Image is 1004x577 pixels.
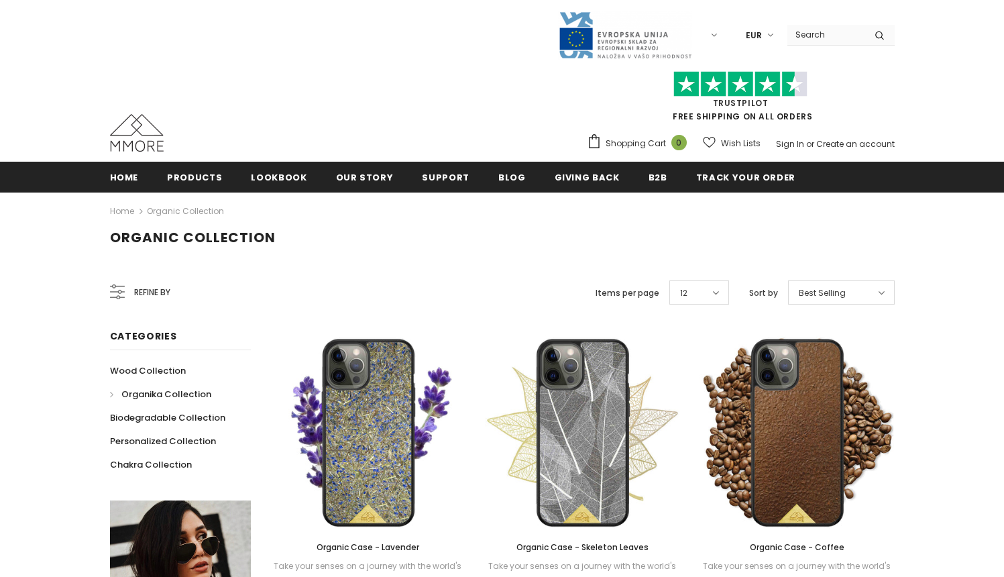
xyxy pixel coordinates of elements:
img: Javni Razpis [558,11,692,60]
span: B2B [649,171,667,184]
a: Create an account [816,138,895,150]
span: Organic Case - Lavender [317,541,419,553]
span: Categories [110,329,177,343]
span: 0 [671,135,687,150]
a: support [422,162,469,192]
span: Blog [498,171,526,184]
span: Wood Collection [110,364,186,377]
span: Organic Collection [110,228,276,247]
a: B2B [649,162,667,192]
span: Our Story [336,171,394,184]
a: Shopping Cart 0 [587,134,693,154]
a: Products [167,162,222,192]
label: Items per page [596,286,659,300]
label: Sort by [749,286,778,300]
a: Wood Collection [110,359,186,382]
span: Wish Lists [721,137,761,150]
a: Our Story [336,162,394,192]
span: Personalized Collection [110,435,216,448]
a: Home [110,203,134,219]
span: Biodegradable Collection [110,411,225,424]
a: Organika Collection [110,382,211,406]
a: Home [110,162,139,192]
span: Organic Case - Skeleton Leaves [516,541,649,553]
img: Trust Pilot Stars [673,71,807,97]
a: Trustpilot [713,97,769,109]
a: Organic Case - Coffee [700,540,894,555]
a: Biodegradable Collection [110,406,225,429]
span: Track your order [696,171,795,184]
a: Chakra Collection [110,453,192,476]
img: MMORE Cases [110,114,164,152]
span: or [806,138,814,150]
a: Organic Collection [147,205,224,217]
span: Refine by [134,285,170,300]
span: Chakra Collection [110,458,192,471]
a: Blog [498,162,526,192]
a: Lookbook [251,162,306,192]
span: FREE SHIPPING ON ALL ORDERS [587,77,895,122]
span: EUR [746,29,762,42]
a: Giving back [555,162,620,192]
span: Best Selling [799,286,846,300]
a: Sign In [776,138,804,150]
a: Wish Lists [703,132,761,155]
span: Organic Case - Coffee [750,541,844,553]
span: Home [110,171,139,184]
span: Products [167,171,222,184]
span: support [422,171,469,184]
span: Giving back [555,171,620,184]
span: Lookbook [251,171,306,184]
input: Search Site [787,25,864,44]
span: 12 [680,286,687,300]
span: Shopping Cart [606,137,666,150]
a: Javni Razpis [558,29,692,40]
a: Track your order [696,162,795,192]
a: Personalized Collection [110,429,216,453]
a: Organic Case - Skeleton Leaves [485,540,679,555]
span: Organika Collection [121,388,211,401]
a: Organic Case - Lavender [271,540,465,555]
